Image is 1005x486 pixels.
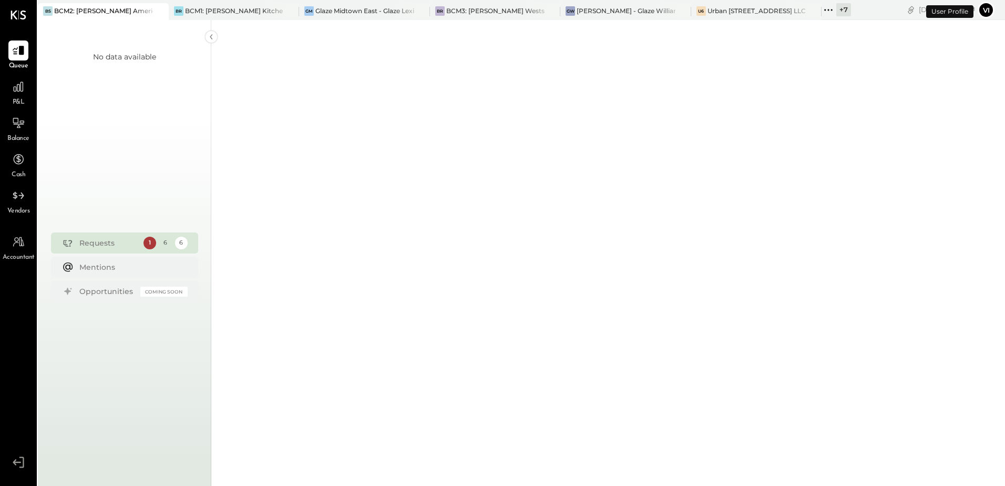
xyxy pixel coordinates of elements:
[79,238,138,248] div: Requests
[926,5,973,18] div: User Profile
[1,40,36,71] a: Queue
[707,6,806,15] div: Urban [STREET_ADDRESS] LLC
[93,52,156,62] div: No data available
[577,6,675,15] div: [PERSON_NAME] - Glaze Williamsburg One LLC
[143,237,156,249] div: 1
[446,6,545,15] div: BCM3: [PERSON_NAME] Westside Grill
[3,253,35,262] span: Accountant
[1,77,36,107] a: P&L
[1,186,36,216] a: Vendors
[9,62,28,71] span: Queue
[978,2,994,18] button: Vi
[315,6,414,15] div: Glaze Midtown East - Glaze Lexington One LLC
[696,6,706,16] div: U6
[435,6,445,16] div: BR
[174,6,183,16] div: BR
[54,6,153,15] div: BCM2: [PERSON_NAME] American Cooking
[43,6,53,16] div: BS
[79,262,182,272] div: Mentions
[1,232,36,262] a: Accountant
[185,6,284,15] div: BCM1: [PERSON_NAME] Kitchen Bar Market
[175,237,188,249] div: 6
[836,3,851,16] div: + 7
[159,237,172,249] div: 6
[919,5,975,15] div: [DATE]
[1,149,36,180] a: Cash
[140,287,188,297] div: Coming Soon
[79,286,135,297] div: Opportunities
[7,207,30,216] span: Vendors
[12,170,25,180] span: Cash
[1,113,36,144] a: Balance
[566,6,575,16] div: GW
[304,6,314,16] div: GM
[906,4,916,15] div: copy link
[13,98,25,107] span: P&L
[7,134,29,144] span: Balance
